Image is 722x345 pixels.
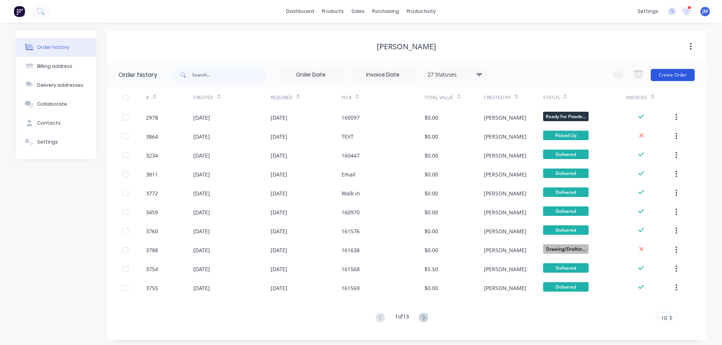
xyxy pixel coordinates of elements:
[626,87,673,108] div: Invoiced
[543,225,589,235] span: Delivered
[341,133,354,140] div: TEXT
[119,70,157,80] div: Order history
[543,206,589,216] span: Delivered
[543,263,589,273] span: Delivered
[146,189,158,197] div: 3772
[193,246,210,254] div: [DATE]
[377,42,436,51] div: [PERSON_NAME]
[702,8,708,15] span: JM
[424,133,438,140] div: $0.00
[193,189,210,197] div: [DATE]
[341,114,360,122] div: 160097
[37,101,67,108] div: Collaborate
[424,151,438,159] div: $0.00
[146,94,149,101] div: #
[146,151,158,159] div: 3234
[341,151,360,159] div: 160447
[341,170,356,178] div: Email
[424,208,438,216] div: $0.00
[193,151,210,159] div: [DATE]
[271,265,287,273] div: [DATE]
[543,282,589,292] span: Delivered
[14,6,25,17] img: Factory
[271,94,293,101] div: Required
[16,76,96,95] button: Delivery addresses
[341,189,360,197] div: Walk in
[395,312,409,323] div: 1 of 13
[351,69,415,81] input: Invoice Date
[16,38,96,57] button: Order history
[341,94,352,101] div: PO #
[271,284,287,292] div: [DATE]
[403,6,440,17] div: productivity
[543,87,626,108] div: Status
[424,284,438,292] div: $0.00
[193,208,210,216] div: [DATE]
[16,95,96,114] button: Collaborate
[484,246,526,254] div: [PERSON_NAME]
[271,151,287,159] div: [DATE]
[193,227,210,235] div: [DATE]
[193,170,210,178] div: [DATE]
[543,169,589,178] span: Delivered
[193,265,210,273] div: [DATE]
[16,133,96,151] button: Settings
[634,6,662,17] div: settings
[484,227,526,235] div: [PERSON_NAME]
[271,114,287,122] div: [DATE]
[424,114,438,122] div: $0.00
[193,133,210,140] div: [DATE]
[146,227,158,235] div: 3760
[146,87,193,108] div: #
[271,133,287,140] div: [DATE]
[271,208,287,216] div: [DATE]
[341,208,360,216] div: 160970
[424,94,453,101] div: Total Value
[484,114,526,122] div: [PERSON_NAME]
[484,265,526,273] div: [PERSON_NAME]
[341,265,360,273] div: 161568
[368,6,403,17] div: purchasing
[271,170,287,178] div: [DATE]
[146,170,158,178] div: 3811
[146,133,158,140] div: 3864
[424,189,438,197] div: $0.00
[16,57,96,76] button: Billing address
[484,133,526,140] div: [PERSON_NAME]
[37,82,83,89] div: Delivery addresses
[193,94,213,101] div: Created
[16,114,96,133] button: Contacts
[37,44,69,51] div: Order history
[484,170,526,178] div: [PERSON_NAME]
[543,150,589,159] span: Delivered
[146,246,158,254] div: 3788
[424,170,438,178] div: $0.00
[484,94,511,101] div: Created By
[279,69,343,81] input: Order Date
[424,87,484,108] div: Total Value
[37,139,58,145] div: Settings
[651,69,695,81] button: Create Order
[424,246,438,254] div: $0.00
[193,114,210,122] div: [DATE]
[543,131,589,140] span: Picked Up
[271,227,287,235] div: [DATE]
[543,94,560,101] div: Status
[146,114,158,122] div: 2978
[193,284,210,292] div: [DATE]
[271,189,287,197] div: [DATE]
[424,227,438,235] div: $0.00
[484,284,526,292] div: [PERSON_NAME]
[484,151,526,159] div: [PERSON_NAME]
[146,208,158,216] div: 3459
[424,265,438,273] div: $5.50
[661,314,667,322] span: 10
[341,284,360,292] div: 161569
[318,6,348,17] div: products
[37,120,61,126] div: Contacts
[626,94,647,101] div: Invoiced
[271,87,342,108] div: Required
[543,187,589,197] span: Delivered
[423,70,487,79] div: 27 Statuses
[543,112,589,121] span: Ready For Powde...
